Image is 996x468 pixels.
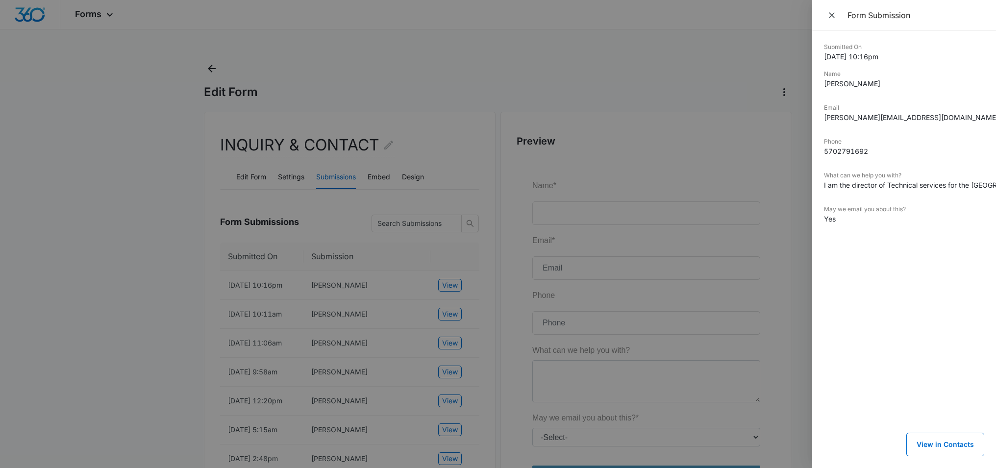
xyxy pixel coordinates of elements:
dd: I am the director of Technical services for the [GEOGRAPHIC_DATA] and the [GEOGRAPHIC_DATA] in [G... [824,180,984,190]
button: Close [824,8,842,23]
span: Submit [102,297,126,306]
span: Close [827,8,839,22]
dt: Submitted On [824,43,984,51]
dd: 5702791692 [824,146,984,156]
div: Form Submission [847,10,984,21]
dt: Phone [824,137,984,146]
dd: [PERSON_NAME] [824,78,984,89]
dt: Email [824,103,984,112]
dt: What can we help you with? [824,171,984,180]
dt: May we email you about this? [824,205,984,214]
dd: [DATE] 10:16pm [824,51,984,62]
dt: Name [824,70,984,78]
dd: Yes [824,214,984,224]
dd: [PERSON_NAME][EMAIL_ADDRESS][DOMAIN_NAME] [824,112,984,123]
button: View in Contacts [906,433,984,456]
